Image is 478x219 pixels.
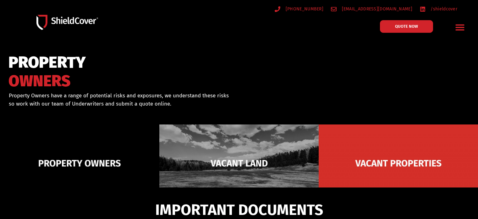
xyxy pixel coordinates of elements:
[453,20,467,35] div: Menu Toggle
[395,24,418,28] span: QUOTE NOW
[275,5,323,13] a: [PHONE_NUMBER]
[429,5,457,13] span: /shieldcover
[331,5,412,13] a: [EMAIL_ADDRESS][DOMAIN_NAME]
[155,204,323,216] span: IMPORTANT DOCUMENTS
[284,5,323,13] span: [PHONE_NUMBER]
[340,5,412,13] span: [EMAIL_ADDRESS][DOMAIN_NAME]
[9,92,231,108] p: Property Owners have a range of potential risks and exposures, we understand these risks so work ...
[420,5,457,13] a: /shieldcover
[36,15,98,30] img: Shield-Cover-Underwriting-Australia-logo-full
[159,124,319,202] img: Vacant Land liability cover
[8,56,86,69] span: PROPERTY
[380,20,433,33] a: QUOTE NOW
